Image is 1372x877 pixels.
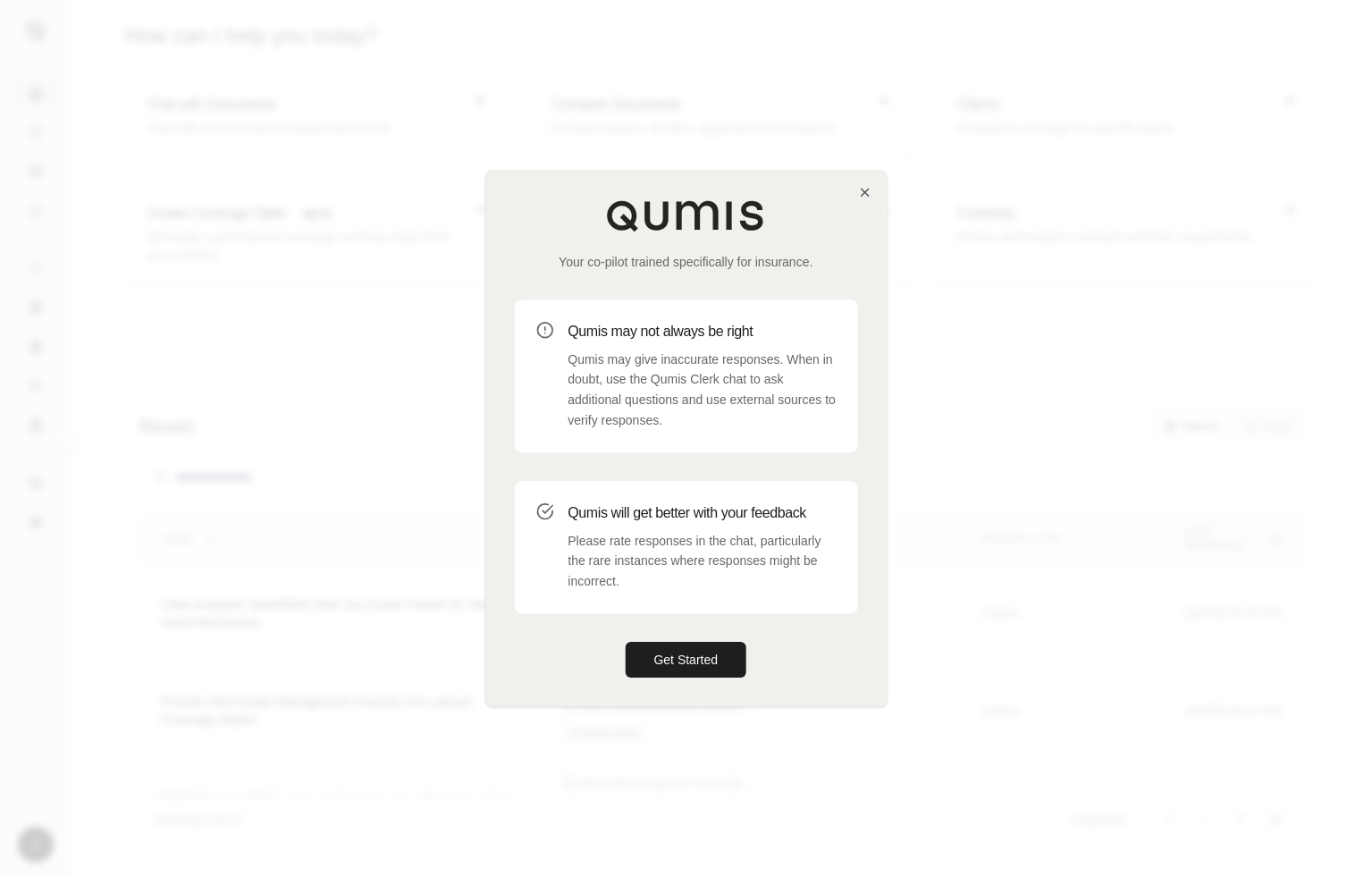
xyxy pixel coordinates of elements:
p: Your co-pilot trained specifically for insurance. [515,253,858,271]
p: Please rate responses in the chat, particularly the rare instances where responses might be incor... [568,531,837,592]
img: Qumis Logo [606,199,767,232]
h3: Qumis may not always be right [568,321,837,342]
h3: Qumis will get better with your feedback [568,502,837,524]
button: Get Started [626,642,747,678]
p: Qumis may give inaccurate responses. When in doubt, use the Qumis Clerk chat to ask additional qu... [568,350,837,431]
